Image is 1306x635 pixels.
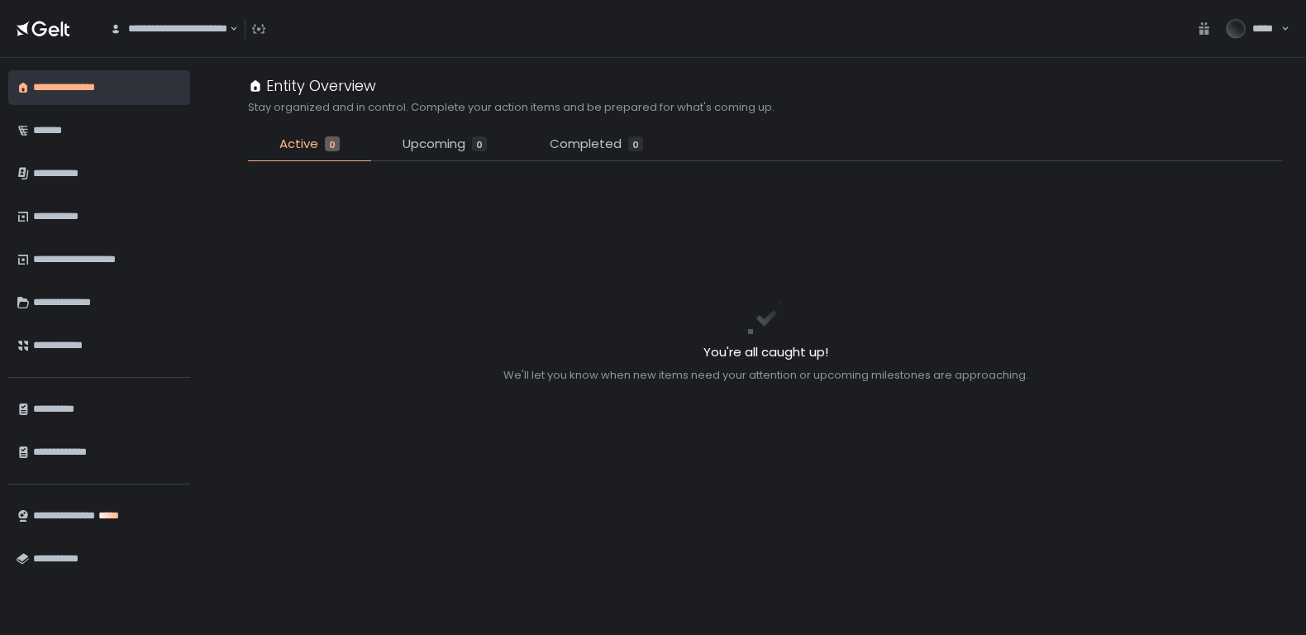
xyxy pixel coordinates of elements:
h2: Stay organized and in control. Complete your action items and be prepared for what's coming up. [248,100,775,115]
span: Upcoming [403,135,465,154]
div: Search for option [99,12,238,46]
div: We'll let you know when new items need your attention or upcoming milestones are approaching. [503,368,1028,383]
h2: You're all caught up! [503,343,1028,362]
div: Entity Overview [248,74,376,97]
div: 0 [325,136,340,151]
span: Completed [550,135,622,154]
div: 0 [472,136,487,151]
span: Active [279,135,318,154]
div: 0 [628,136,643,151]
input: Search for option [227,21,228,37]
